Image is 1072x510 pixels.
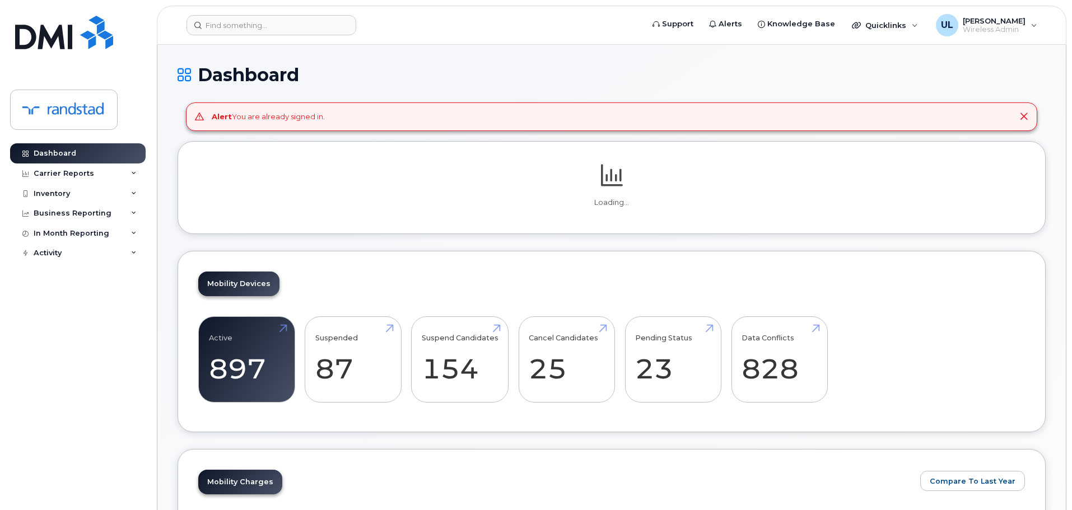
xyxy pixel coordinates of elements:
[422,322,498,396] a: Suspend Candidates 154
[742,322,817,396] a: Data Conflicts 828
[529,322,604,396] a: Cancel Candidates 25
[212,111,325,122] div: You are already signed in.
[209,322,285,396] a: Active 897
[198,272,279,296] a: Mobility Devices
[930,476,1015,486] span: Compare To Last Year
[198,198,1025,208] p: Loading...
[198,470,282,494] a: Mobility Charges
[920,471,1025,491] button: Compare To Last Year
[212,112,232,121] strong: Alert
[315,322,391,396] a: Suspended 87
[635,322,711,396] a: Pending Status 23
[178,65,1046,85] h1: Dashboard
